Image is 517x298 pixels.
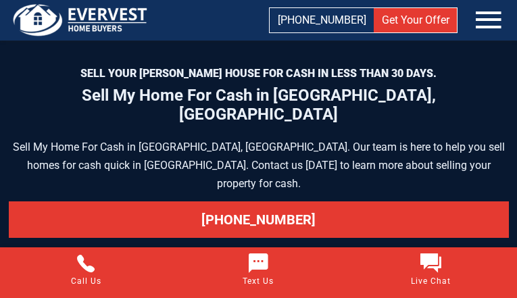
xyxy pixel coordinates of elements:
[374,8,457,32] a: Get Your Offer
[9,86,509,124] h1: Sell My Home For Cash in [GEOGRAPHIC_DATA], [GEOGRAPHIC_DATA]
[9,3,152,37] img: logo.png
[9,201,509,238] a: [PHONE_NUMBER]
[3,277,169,285] span: Call Us
[9,138,509,193] p: Sell My Home For Cash in [GEOGRAPHIC_DATA], [GEOGRAPHIC_DATA]. Our team is here to help you sell ...
[278,14,366,26] span: [PHONE_NUMBER]
[201,212,316,228] span: [PHONE_NUMBER]
[348,277,514,285] span: Live Chat
[345,247,517,291] a: Live Chat
[9,68,509,80] p: Sell your [PERSON_NAME] house for cash in less than 30 days.
[176,277,341,285] span: Text Us
[172,247,345,291] a: Text Us
[270,8,374,32] a: [PHONE_NUMBER]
